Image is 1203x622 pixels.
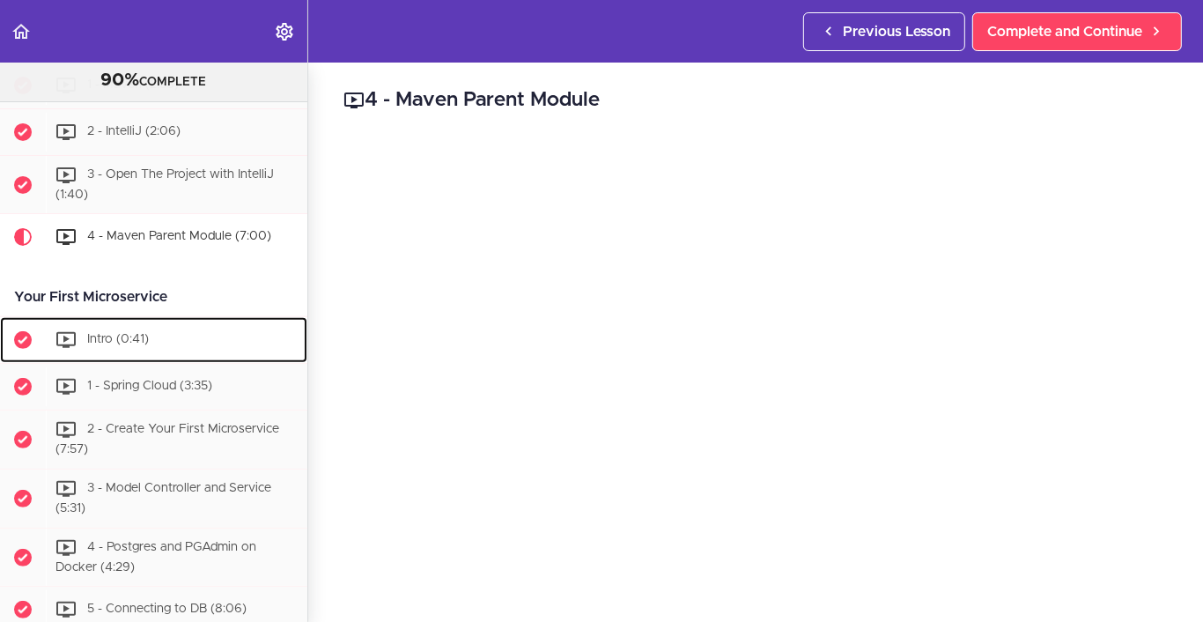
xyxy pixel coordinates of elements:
[11,21,32,42] svg: Back to course curriculum
[843,21,950,42] span: Previous Lesson
[343,142,1168,606] iframe: Video Player
[274,21,295,42] svg: Settings Menu
[55,541,256,574] span: 4 - Postgres and PGAdmin on Docker (4:29)
[87,231,271,243] span: 4 - Maven Parent Module (7:00)
[55,168,274,201] span: 3 - Open The Project with IntelliJ (1:40)
[87,125,181,137] span: 2 - IntelliJ (2:06)
[87,381,212,393] span: 1 - Spring Cloud (3:35)
[55,424,279,456] span: 2 - Create Your First Microservice (7:57)
[101,71,140,89] span: 90%
[803,12,965,51] a: Previous Lesson
[343,85,1168,115] h2: 4 - Maven Parent Module
[22,70,285,93] div: COMPLETE
[87,603,247,616] span: 5 - Connecting to DB (8:06)
[55,482,271,515] span: 3 - Model Controller and Service (5:31)
[972,12,1182,51] a: Complete and Continue
[87,334,149,346] span: Intro (0:41)
[987,21,1142,42] span: Complete and Continue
